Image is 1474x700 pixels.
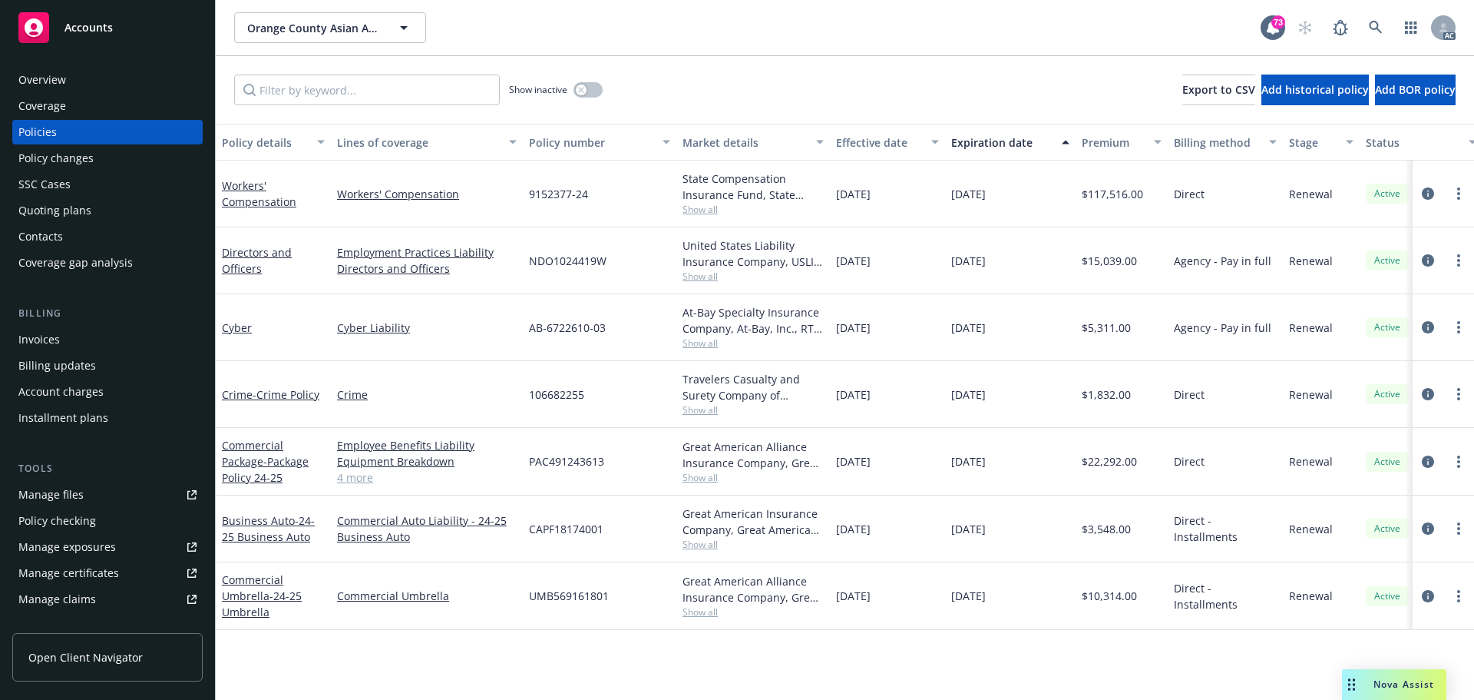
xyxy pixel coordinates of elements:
span: [DATE] [951,386,986,403]
span: Show all [682,270,824,283]
div: Great American Alliance Insurance Company, Great American Insurance Group [682,439,824,471]
a: Coverage [12,94,203,118]
div: Billing method [1174,134,1260,151]
div: Lines of coverage [337,134,500,151]
a: Manage exposures [12,535,203,559]
span: Renewal [1289,386,1333,403]
span: Active [1372,455,1403,469]
span: Agency - Pay in full [1174,253,1271,269]
button: Export to CSV [1182,75,1255,105]
a: Search [1360,12,1391,43]
div: SSC Cases [18,172,71,197]
a: Commercial Umbrella [222,572,302,619]
span: Show all [682,203,824,216]
span: Nova Assist [1373,678,1434,691]
span: [DATE] [836,253,871,269]
button: Add historical policy [1261,75,1369,105]
a: Crime [337,386,517,403]
div: Effective date [836,134,922,151]
a: more [1449,519,1468,538]
span: - Package Policy 24-25 [222,454,309,485]
a: Manage BORs [12,613,203,638]
a: Installment plans [12,406,203,430]
span: $3,548.00 [1082,521,1131,537]
div: Policy changes [18,146,94,171]
span: UMB569161801 [529,588,609,604]
span: Active [1372,320,1403,334]
div: Invoices [18,327,60,352]
span: Agency - Pay in full [1174,320,1271,336]
div: Installment plans [18,406,108,430]
a: Workers' Compensation [337,186,517,202]
span: [DATE] [836,320,871,336]
span: Direct [1174,186,1205,202]
a: 4 more [337,469,517,486]
span: Show all [682,605,824,619]
a: Manage files [12,483,203,507]
a: Equipment Breakdown [337,453,517,469]
div: Manage certificates [18,561,119,586]
div: Great American Alliance Insurance Company, Great American Insurance Group [682,573,824,605]
button: Market details [676,124,830,161]
div: Policy number [529,134,653,151]
button: Stage [1283,124,1360,161]
a: Contacts [12,224,203,249]
span: Active [1372,387,1403,401]
div: Manage exposures [18,535,116,559]
span: Direct [1174,386,1205,403]
div: Manage claims [18,587,96,612]
span: [DATE] [836,453,871,469]
div: Manage files [18,483,84,507]
a: circleInformation [1419,318,1437,337]
div: Policies [18,120,57,144]
span: Renewal [1289,521,1333,537]
span: AB-6722610-03 [529,320,606,336]
a: circleInformation [1419,453,1437,471]
a: Crime [222,387,319,402]
span: [DATE] [951,186,986,202]
span: [DATE] [951,453,986,469]
a: Manage claims [12,587,203,612]
a: Employee Benefits Liability [337,437,517,453]
span: Renewal [1289,253,1333,269]
a: Account charges [12,380,203,404]
div: Billing [12,306,203,321]
div: Quoting plans [18,198,91,223]
a: Directors and Officers [222,245,292,276]
span: [DATE] [951,521,986,537]
span: PAC491243613 [529,453,604,469]
button: Policy number [523,124,676,161]
a: Billing updates [12,353,203,378]
div: Coverage gap analysis [18,250,133,275]
div: At-Bay Specialty Insurance Company, At-Bay, Inc., RT Specialty Insurance Services, LLC (RSG Speci... [682,304,824,337]
a: Employment Practices Liability [337,244,517,260]
a: Invoices [12,327,203,352]
button: Add BOR policy [1375,75,1456,105]
a: more [1449,184,1468,203]
span: $10,314.00 [1082,588,1137,604]
span: Active [1372,254,1403,267]
a: more [1449,318,1468,337]
button: Nova Assist [1342,669,1446,700]
div: Contacts [18,224,63,249]
a: Commercial Umbrella [337,588,517,604]
div: Billing updates [18,353,96,378]
div: Manage BORs [18,613,91,638]
a: more [1449,587,1468,605]
input: Filter by keyword... [234,75,500,105]
span: $15,039.00 [1082,253,1137,269]
span: CAPF18174001 [529,521,603,537]
span: Renewal [1289,186,1333,202]
span: Accounts [64,22,113,34]
a: Policy changes [12,146,203,171]
span: [DATE] [836,588,871,604]
span: 106682255 [529,386,584,403]
a: Accounts [12,6,203,49]
div: Account charges [18,380,104,404]
div: Coverage [18,94,66,118]
div: Great American Insurance Company, Great American Insurance Group [682,506,824,538]
a: circleInformation [1419,251,1437,270]
div: Premium [1082,134,1145,151]
span: $117,516.00 [1082,186,1143,202]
